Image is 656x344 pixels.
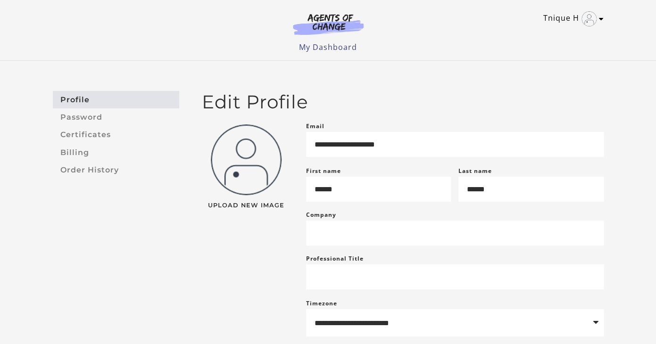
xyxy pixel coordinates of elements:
[53,108,179,126] a: Password
[53,91,179,108] a: Profile
[306,253,364,264] label: Professional Title
[53,126,179,144] a: Certificates
[458,167,492,175] label: Last name
[299,42,357,52] a: My Dashboard
[202,91,604,113] h2: Edit Profile
[283,13,374,35] img: Agents of Change Logo
[306,299,337,307] label: Timezone
[53,161,179,179] a: Order History
[306,209,336,221] label: Company
[306,167,341,175] label: First name
[543,11,599,26] a: Toggle menu
[53,144,179,161] a: Billing
[202,203,291,209] span: Upload New Image
[306,121,324,132] label: Email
